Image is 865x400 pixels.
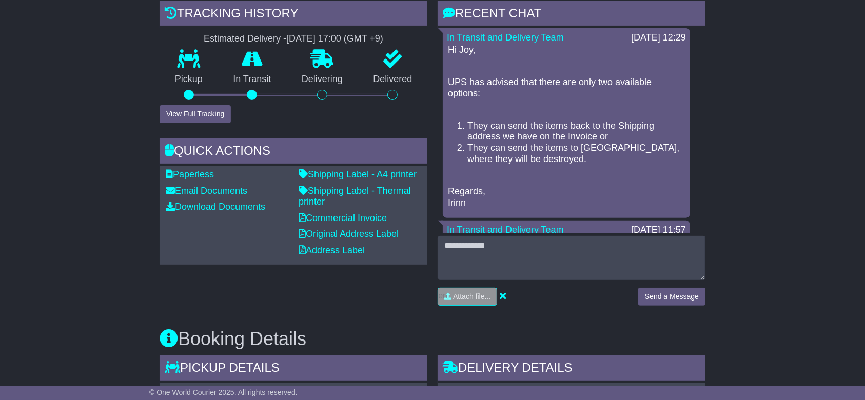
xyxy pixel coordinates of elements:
[448,45,685,56] p: Hi Joy,
[467,121,686,143] li: They can send the items back to the Shipping address we have on the Invoice or
[160,1,427,29] div: Tracking history
[438,1,705,29] div: RECENT CHAT
[286,74,358,85] p: Delivering
[447,32,564,43] a: In Transit and Delivery Team
[299,245,365,255] a: Address Label
[149,388,298,396] span: © One World Courier 2025. All rights reserved.
[448,77,685,99] p: UPS has advised that there are only two available options:
[218,74,287,85] p: In Transit
[166,186,247,196] a: Email Documents
[160,105,231,123] button: View Full Tracking
[299,186,411,207] a: Shipping Label - Thermal printer
[448,186,685,208] p: Regards, Irinn
[160,138,427,166] div: Quick Actions
[299,213,387,223] a: Commercial Invoice
[631,32,686,44] div: [DATE] 12:29
[447,225,564,235] a: In Transit and Delivery Team
[160,33,427,45] div: Estimated Delivery -
[299,229,399,239] a: Original Address Label
[638,288,705,306] button: Send a Message
[467,143,686,165] li: They can send the items to [GEOGRAPHIC_DATA], where they will be destroyed.
[166,169,214,179] a: Paperless
[299,169,417,179] a: Shipping Label - A4 printer
[358,74,428,85] p: Delivered
[631,225,686,236] div: [DATE] 11:57
[166,202,265,212] a: Download Documents
[160,355,427,383] div: Pickup Details
[160,329,705,349] h3: Booking Details
[286,33,383,45] div: [DATE] 17:00 (GMT +9)
[438,355,705,383] div: Delivery Details
[160,74,218,85] p: Pickup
